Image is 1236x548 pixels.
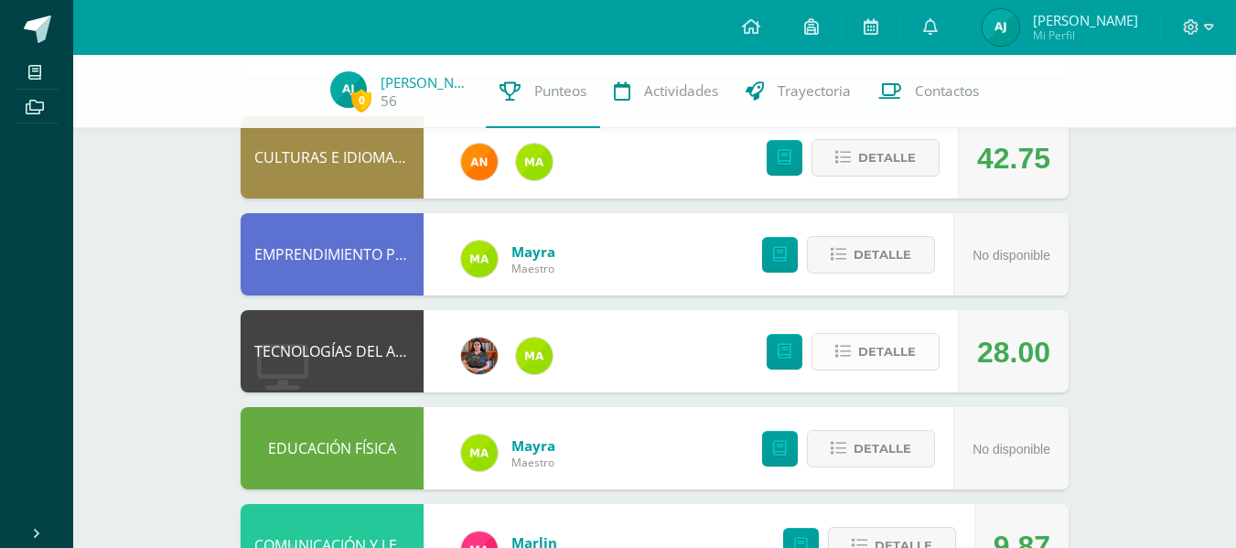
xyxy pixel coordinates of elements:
span: Punteos [534,81,586,101]
button: Detalle [807,236,935,274]
img: 60a759e8b02ec95d430434cf0c0a55c7.png [461,338,498,374]
button: Detalle [811,139,940,177]
span: [PERSON_NAME] [1033,11,1138,29]
span: Detalle [854,238,911,272]
div: 42.75 [977,117,1050,199]
a: Punteos [486,55,600,128]
div: TECNOLOGÍAS DEL APRENDIZAJE Y LA COMUNICACIÓN [241,310,424,392]
span: No disponible [973,442,1050,457]
img: 75b6448d1a55a94fef22c1dfd553517b.png [461,241,498,277]
span: Maestro [511,261,555,276]
a: Mayra [511,436,555,455]
span: Mi Perfil [1033,27,1138,43]
a: [PERSON_NAME] [381,73,472,91]
span: Detalle [858,335,916,369]
img: 75b6448d1a55a94fef22c1dfd553517b.png [461,435,498,471]
button: Detalle [807,430,935,467]
div: 28.00 [977,311,1050,393]
div: CULTURAS E IDIOMAS MAYAS, GARÍFUNA O XINCA [241,116,424,199]
span: Maestro [511,455,555,470]
a: Mayra [511,242,555,261]
button: Detalle [811,333,940,371]
img: fc6731ddebfef4a76f049f6e852e62c4.png [461,144,498,180]
img: 75b6448d1a55a94fef22c1dfd553517b.png [516,338,553,374]
a: Actividades [600,55,732,128]
span: 0 [351,89,371,112]
span: Contactos [915,81,979,101]
span: No disponible [973,248,1050,263]
img: d6bd42da226ace9c498a16969a92391f.png [983,9,1019,46]
a: 56 [381,91,397,111]
span: Trayectoria [778,81,851,101]
img: d6bd42da226ace9c498a16969a92391f.png [330,71,367,108]
a: Trayectoria [732,55,865,128]
span: Detalle [858,141,916,175]
div: EDUCACIÓN FÍSICA [241,407,424,489]
a: Contactos [865,55,993,128]
span: Detalle [854,432,911,466]
span: Actividades [644,81,718,101]
div: EMPRENDIMIENTO PARA LA PRODUCTIVIDAD [241,213,424,295]
img: 75b6448d1a55a94fef22c1dfd553517b.png [516,144,553,180]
